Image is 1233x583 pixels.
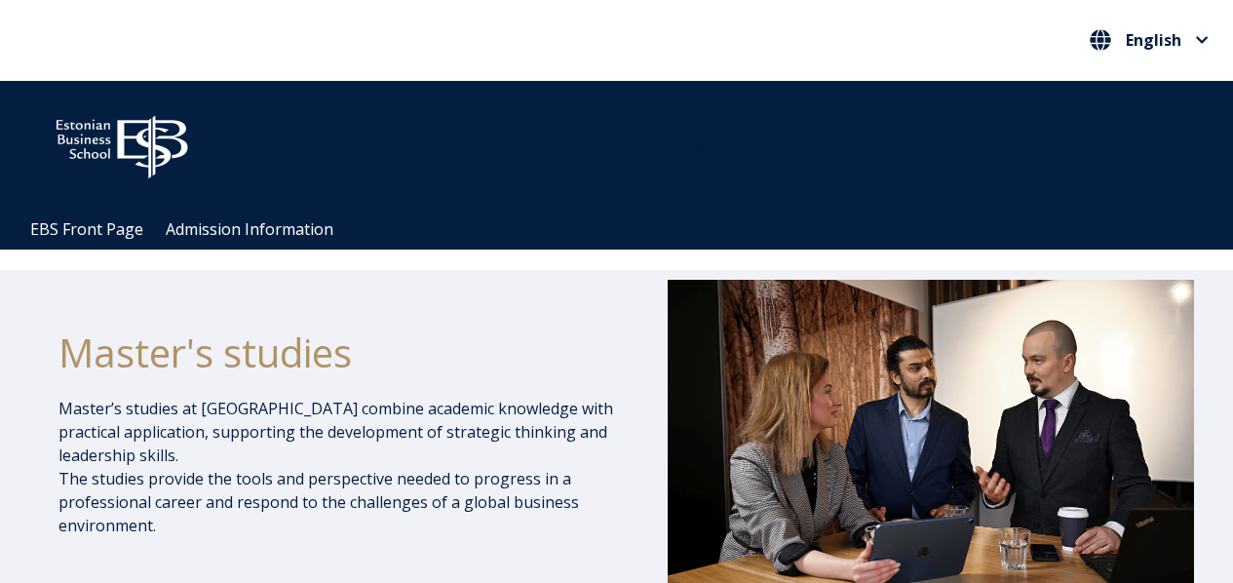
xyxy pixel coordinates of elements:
[1126,32,1181,48] span: English
[19,210,1233,250] div: Navigation Menu
[1085,24,1214,56] button: English
[58,329,624,377] h1: Master's studies
[547,135,787,156] span: Community for Growth and Resp
[39,100,205,184] img: ebs_logo2016_white
[166,218,333,240] a: Admission Information
[58,397,624,537] p: Master’s studies at [GEOGRAPHIC_DATA] combine academic knowledge with practical application, supp...
[1085,24,1214,57] nav: Select your language
[30,218,143,240] a: EBS Front Page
